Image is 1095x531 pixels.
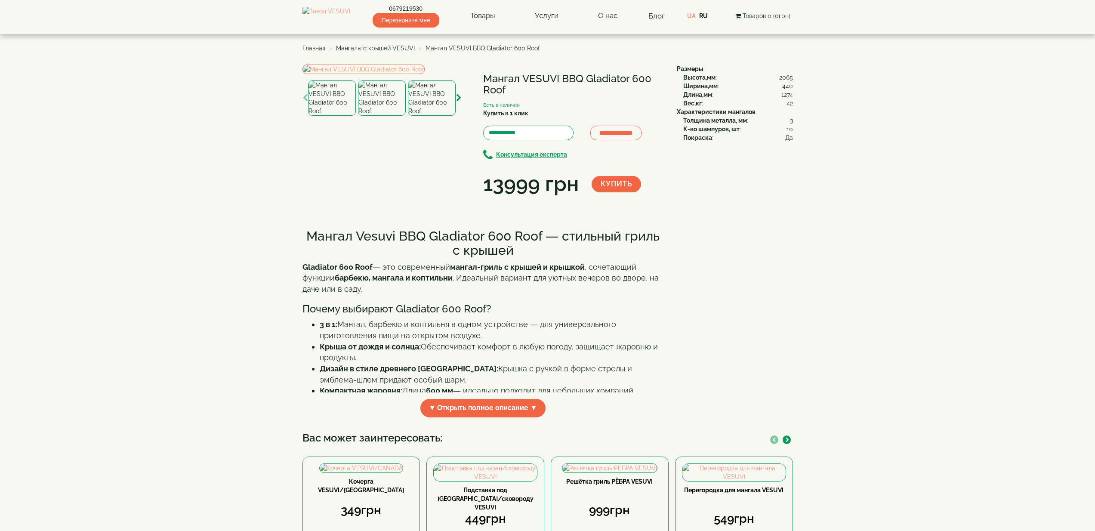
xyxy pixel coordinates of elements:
img: Мангал VESUVI BBQ Gladiator 600 Roof [358,80,406,116]
h1: Мангал VESUVI BBQ Gladiator 600 Roof [483,73,664,96]
b: Размеры [677,65,703,72]
button: Товаров 0 (0грн) [733,11,793,21]
div: : [683,116,793,125]
b: Покраска [683,134,712,141]
a: Услуги [526,6,567,26]
img: Мангал VESUVI BBQ Gladiator 600 Roof [408,80,456,116]
span: Перезвоните мне [373,13,439,28]
span: Да [785,133,793,142]
strong: Дизайн в стиле древнего [GEOGRAPHIC_DATA]: [320,364,498,373]
img: Решётка гриль РЁБРА VESUVI [562,464,657,472]
a: Решётка гриль РЁБРА VESUVI [566,478,653,485]
img: Завод VESUVI [302,7,350,25]
div: : [683,133,793,142]
li: Мангал, барбекю и коптильня в одном устройстве — для универсального приготовления пищи на открыто... [320,319,664,341]
h2: Мангал Vesuvi BBQ Gladiator 600 Roof — стильный гриль с крышей [302,229,664,257]
b: Характеристики мангалов [677,108,756,115]
small: Есть в наличии [483,102,520,108]
img: Подставка под казан/сковороду VESUVI [434,464,537,481]
a: О нас [589,6,626,26]
strong: Компактная жаровня: [320,386,402,395]
span: 2065 [779,73,793,82]
li: Крышка с ручкой в форме стрелы и эмблема-шлем придают особый шарм. [320,363,664,385]
span: 42 [787,99,793,108]
div: : [683,125,793,133]
h3: Вас может заинтересовать: [302,432,793,444]
b: Длина,мм [683,91,712,98]
strong: 600 мм [426,386,453,395]
img: Кочерга VESUVI/CANADA [320,464,403,472]
b: Ширина,мм [683,83,718,90]
a: Главная [302,45,325,52]
span: 3 [790,116,793,125]
div: 549грн [682,510,786,528]
div: 349грн [309,502,413,519]
strong: Gladiator 600 Roof [302,262,373,272]
a: RU [699,12,708,19]
span: 10 [787,125,793,133]
span: 440 [782,82,793,90]
span: ▼ Открыть полное описание ▼ [420,399,546,417]
h3: Почему выбирают Gladiator 600 Roof? [302,303,664,315]
div: : [683,99,793,108]
span: Товаров 0 (0грн) [743,12,790,19]
b: Высота,мм [683,74,716,81]
div: : [683,73,793,82]
div: : [683,82,793,90]
li: Длина — идеально подходит для небольших компаний. [320,385,664,396]
strong: Крыша от дождя и солнца: [320,342,421,351]
li: Обеспечивает комфорт в любую погоду, защищает жаровню и продукты. [320,341,664,363]
b: Вес,кг [683,100,702,107]
div: 999грн [558,502,662,519]
div: 13999 грн [483,170,579,199]
img: Мангал VESUVI BBQ Gladiator 600 Roof [308,80,356,116]
img: Мангал VESUVI BBQ Gladiator 600 Roof [302,65,425,74]
b: Консультация експерта [496,151,567,158]
strong: барбекю, мангала и коптильни [335,273,453,282]
a: Блог [648,12,665,20]
span: Мангал VESUVI BBQ Gladiator 600 Roof [426,45,540,52]
p: — это современный , сочетающий функции . Идеальный вариант для уютных вечеров во дворе, на даче и... [302,262,664,295]
strong: мангал-гриль с крышей и крышкой [450,262,585,272]
a: UA [687,12,696,19]
b: К-во шампуров, шт [683,126,740,133]
div: 449грн [433,510,537,528]
strong: 3 в 1: [320,320,337,329]
a: Перегородка для мангала VESUVI [684,487,783,494]
a: 0679219530 [373,4,439,13]
b: Толщина металла, мм [683,117,747,124]
label: Купить в 1 клик [483,109,528,117]
div: : [683,90,793,99]
a: Кочерга VESUVI/[GEOGRAPHIC_DATA] [318,478,404,494]
button: Купить [592,176,641,192]
a: Товары [462,6,504,26]
a: Подставка под [GEOGRAPHIC_DATA]/сковороду VESUVI [438,487,534,511]
a: Мангалы с крышей VESUVI [336,45,415,52]
span: 1274 [781,90,793,99]
img: Перегородка для мангала VESUVI [682,464,786,481]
